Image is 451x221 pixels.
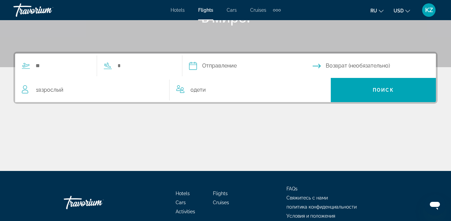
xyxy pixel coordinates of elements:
span: Дети [194,87,206,93]
span: Поиск [373,87,394,93]
button: Поиск [331,78,436,102]
a: Условия и положения [286,213,335,219]
button: Depart date [189,54,313,78]
a: FAQs [286,186,298,191]
a: Flights [198,7,213,13]
div: Search widget [15,53,436,102]
button: Return date [313,54,436,78]
span: KZ [425,7,433,13]
a: Свяжитесь с нами [286,195,328,201]
button: Change currency [394,6,410,15]
a: политика конфиденциальности [286,204,357,210]
a: Cars [227,7,237,13]
span: 1 [36,85,63,95]
a: Travorium [64,192,131,213]
span: Взрослый [38,87,63,93]
button: Extra navigation items [273,5,281,15]
button: Travelers: 1 adult, 0 children [15,78,331,102]
a: Hotels [171,7,185,13]
iframe: Schaltfläche zum Öffnen des Messaging-Fensters [424,194,446,216]
a: Travorium [13,1,81,19]
span: Возврат (необязательно) [326,61,390,71]
a: Hotels [176,191,190,196]
a: Activities [176,209,195,214]
a: Cars [176,200,186,205]
button: User Menu [420,3,438,17]
a: Cruises [213,200,229,205]
button: Change language [370,6,384,15]
a: Flights [213,191,228,196]
span: ru [370,8,377,13]
span: 0 [190,85,206,95]
a: Cruises [250,7,266,13]
span: USD [394,8,404,13]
